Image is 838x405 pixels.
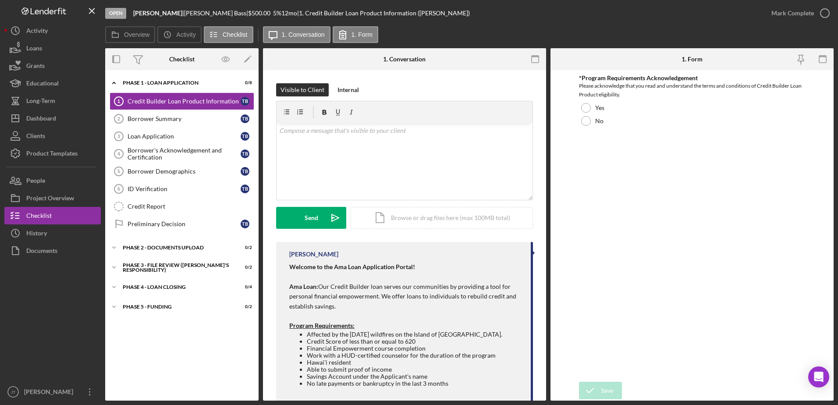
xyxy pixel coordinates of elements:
div: [PERSON_NAME] [289,251,338,258]
button: Long-Term [4,92,101,110]
tspan: 6 [117,186,120,192]
div: | 1. Credit Builder Loan Product Information ([PERSON_NAME]) [297,10,470,17]
button: Project Overview [4,189,101,207]
button: Save [579,382,622,399]
div: T B [241,185,249,193]
button: Activity [4,22,101,39]
div: Educational [26,75,59,94]
label: Checklist [223,31,248,38]
button: Send [276,207,346,229]
a: 4Borrower's Acknowledgement and CertificationTB [110,145,254,163]
button: Product Templates [4,145,101,162]
button: Educational [4,75,101,92]
div: Checklist [26,207,52,227]
li: Hawai'i resident [307,359,522,366]
div: Activity [26,22,48,42]
tspan: 5 [117,169,120,174]
div: People [26,172,45,192]
div: Long-Term [26,92,55,112]
div: Borrower Demographics [128,168,241,175]
div: Credit Builder Loan Product Information [128,98,241,105]
div: 0 / 2 [236,245,252,250]
div: 0 / 2 [236,265,252,270]
li: Able to submit proof of income [307,366,522,373]
div: T B [241,114,249,123]
div: Preliminary Decision [128,220,241,227]
div: Credit Report [128,203,254,210]
div: Documents [26,242,57,262]
span: Affected by the [DATE] wildfires on the Island of [GEOGRAPHIC_DATA]. [307,330,502,338]
label: No [595,117,604,124]
div: Open [105,8,126,19]
div: $500.00 [248,10,273,17]
div: Grants [26,57,45,77]
div: [PERSON_NAME] [22,383,79,403]
tspan: 1 [117,99,120,104]
button: Clients [4,127,101,145]
li: Work with a HUD-certified counselor for the duration of the program [307,352,522,359]
button: Internal [333,83,363,96]
div: ID Verification [128,185,241,192]
div: Borrower's Acknowledgement and Certification [128,147,241,161]
div: | [133,10,184,17]
div: Internal [337,83,359,96]
a: 1Credit Builder Loan Product InformationTB [110,92,254,110]
div: Checklist [169,56,195,63]
div: PHASE 4 - LOAN CLOSING [123,284,230,290]
li: Financial Empowerment course completion [307,345,522,352]
div: Open Intercom Messenger [808,366,829,387]
text: JT [11,390,16,394]
button: People [4,172,101,189]
div: Product Templates [26,145,78,164]
div: Visible to Client [281,83,324,96]
tspan: 4 [117,151,121,156]
button: Checklist [4,207,101,224]
b: [PERSON_NAME] [133,9,182,17]
strong: Program Requirements: [289,322,355,329]
a: Preliminary DecisionTB [110,215,254,233]
a: 2Borrower SummaryTB [110,110,254,128]
tspan: 2 [117,116,120,121]
a: Credit Report [110,198,254,215]
label: Yes [595,104,604,111]
div: 5 % [273,10,281,17]
button: Documents [4,242,101,259]
div: T B [241,149,249,158]
button: Overview [105,26,155,43]
div: Save [601,382,613,399]
a: History [4,224,101,242]
div: T B [241,132,249,141]
div: 0 / 2 [236,304,252,309]
label: 1. Form [352,31,373,38]
button: Loans [4,39,101,57]
button: Mark Complete [763,4,834,22]
div: Mark Complete [771,4,814,22]
label: 1. Conversation [282,31,325,38]
div: 1. Conversation [383,56,426,63]
strong: Welcome to the Ama Loan Application Portal! [289,263,415,270]
a: Grants [4,57,101,75]
div: T B [241,97,249,106]
div: Clients [26,127,45,147]
div: T B [241,167,249,176]
tspan: 3 [117,134,120,139]
div: 0 / 4 [236,284,252,290]
strong: Ama Loan: [289,283,318,290]
button: 1. Form [333,26,378,43]
div: Loan Application [128,133,241,140]
div: History [26,224,47,244]
label: Overview [124,31,149,38]
div: *Program Requirements Acknowledgement [579,75,806,82]
a: 3Loan ApplicationTB [110,128,254,145]
div: Please acknowledge that you read and understand the terms and conditions of Credit Builder Loan P... [579,82,806,99]
div: 0 / 8 [236,80,252,85]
